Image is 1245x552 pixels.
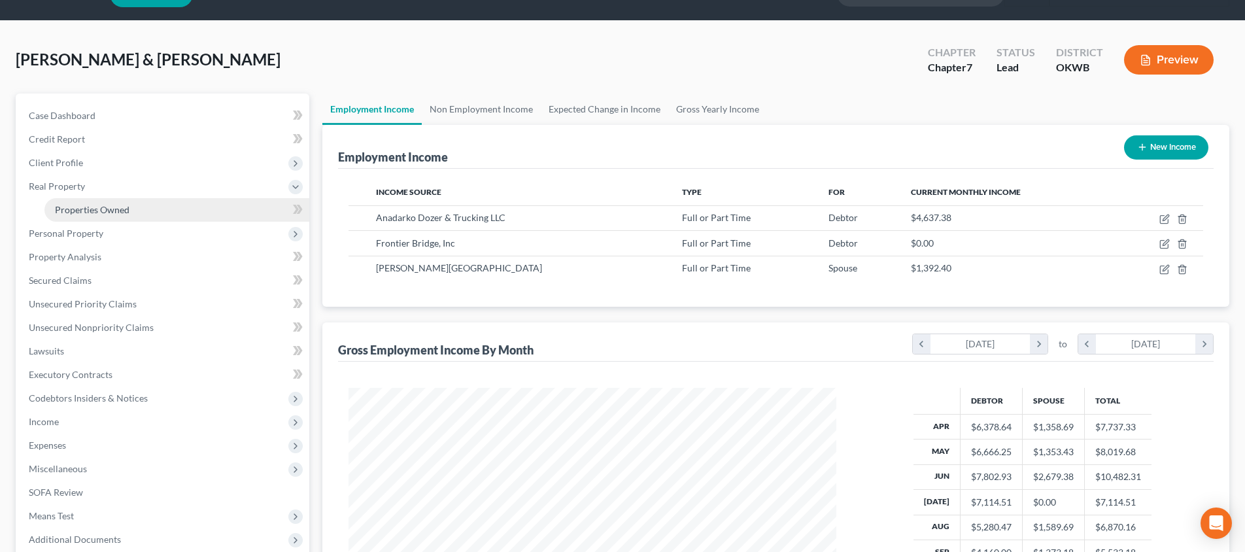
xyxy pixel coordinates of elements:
[29,110,95,121] span: Case Dashboard
[682,237,751,249] span: Full or Part Time
[913,414,961,439] th: Apr
[1124,135,1208,160] button: New Income
[911,187,1021,197] span: Current Monthly Income
[913,490,961,515] th: [DATE]
[1195,334,1213,354] i: chevron_right
[29,181,85,192] span: Real Property
[29,392,148,404] span: Codebtors Insiders & Notices
[29,510,74,521] span: Means Test
[376,262,542,273] span: [PERSON_NAME][GEOGRAPHIC_DATA]
[971,521,1012,534] div: $5,280.47
[1085,440,1152,464] td: $8,019.68
[322,94,422,125] a: Employment Income
[682,212,751,223] span: Full or Part Time
[668,94,767,125] a: Gross Yearly Income
[29,275,92,286] span: Secured Claims
[18,104,309,128] a: Case Dashboard
[971,470,1012,483] div: $7,802.93
[828,237,858,249] span: Debtor
[1056,60,1103,75] div: OKWB
[911,262,951,273] span: $1,392.40
[971,421,1012,434] div: $6,378.64
[338,149,448,165] div: Employment Income
[338,342,534,358] div: Gross Employment Income By Month
[18,128,309,151] a: Credit Report
[913,464,961,489] th: Jun
[29,133,85,145] span: Credit Report
[1096,334,1196,354] div: [DATE]
[29,251,101,262] span: Property Analysis
[1030,334,1048,354] i: chevron_right
[18,269,309,292] a: Secured Claims
[18,292,309,316] a: Unsecured Priority Claims
[422,94,541,125] a: Non Employment Income
[18,363,309,387] a: Executory Contracts
[828,212,858,223] span: Debtor
[913,440,961,464] th: May
[1085,490,1152,515] td: $7,114.51
[828,262,857,273] span: Spouse
[376,237,455,249] span: Frontier Bridge, Inc
[1124,45,1214,75] button: Preview
[913,334,930,354] i: chevron_left
[29,534,121,545] span: Additional Documents
[29,228,103,239] span: Personal Property
[18,339,309,363] a: Lawsuits
[997,45,1035,60] div: Status
[29,157,83,168] span: Client Profile
[911,237,934,249] span: $0.00
[1033,521,1074,534] div: $1,589.69
[1201,508,1232,539] div: Open Intercom Messenger
[29,322,154,333] span: Unsecured Nonpriority Claims
[966,61,972,73] span: 7
[1033,421,1074,434] div: $1,358.69
[997,60,1035,75] div: Lead
[961,388,1023,414] th: Debtor
[541,94,668,125] a: Expected Change in Income
[911,212,951,223] span: $4,637.38
[376,212,505,223] span: Anadarko Dozer & Trucking LLC
[29,345,64,356] span: Lawsuits
[29,440,66,451] span: Expenses
[18,316,309,339] a: Unsecured Nonpriority Claims
[913,515,961,540] th: Aug
[1023,388,1085,414] th: Spouse
[1085,388,1152,414] th: Total
[29,487,83,498] span: SOFA Review
[18,245,309,269] a: Property Analysis
[29,416,59,427] span: Income
[930,334,1031,354] div: [DATE]
[971,445,1012,458] div: $6,666.25
[928,45,976,60] div: Chapter
[1056,45,1103,60] div: District
[971,496,1012,509] div: $7,114.51
[16,50,281,69] span: [PERSON_NAME] & [PERSON_NAME]
[29,298,137,309] span: Unsecured Priority Claims
[1085,414,1152,439] td: $7,737.33
[44,198,309,222] a: Properties Owned
[29,463,87,474] span: Miscellaneous
[828,187,845,197] span: For
[928,60,976,75] div: Chapter
[376,187,441,197] span: Income Source
[1059,337,1067,351] span: to
[1033,496,1074,509] div: $0.00
[682,262,751,273] span: Full or Part Time
[682,187,702,197] span: Type
[1033,470,1074,483] div: $2,679.38
[1085,464,1152,489] td: $10,482.31
[18,481,309,504] a: SOFA Review
[1033,445,1074,458] div: $1,353.43
[55,204,129,215] span: Properties Owned
[1078,334,1096,354] i: chevron_left
[1085,515,1152,540] td: $6,870.16
[29,369,112,380] span: Executory Contracts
